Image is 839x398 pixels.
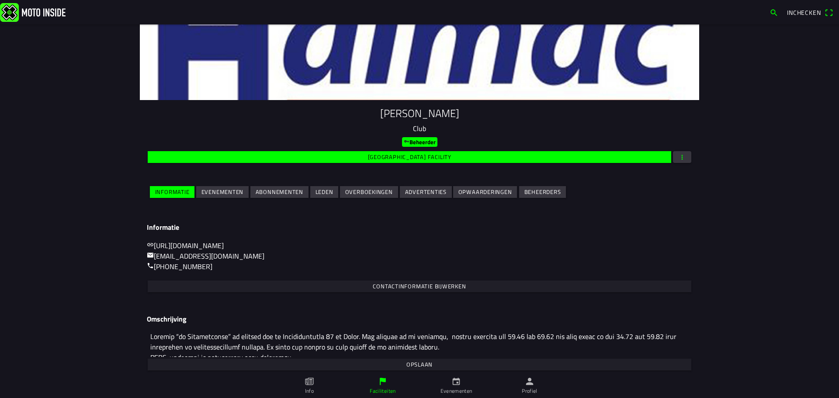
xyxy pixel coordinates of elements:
[453,186,517,198] ion-button: Opwaarderingen
[147,252,154,259] ion-icon: mail
[147,251,264,261] a: mail[EMAIL_ADDRESS][DOMAIN_NAME]
[378,377,388,386] ion-icon: flag
[400,186,452,198] ion-button: Advertenties
[765,5,783,20] a: search
[783,5,837,20] a: Incheckenqr scanner
[147,315,692,323] h3: Omschrijving
[148,359,691,370] ion-button: Opslaan
[340,186,398,198] ion-button: Overboekingen
[525,377,534,386] ion-icon: person
[150,186,194,198] ion-button: Informatie
[519,186,566,198] ion-button: Beheerders
[147,261,212,272] a: call[PHONE_NUMBER]
[370,387,395,395] ion-label: Faciliteiten
[196,186,249,198] ion-button: Evenementen
[310,186,338,198] ion-button: Leden
[148,280,691,292] ion-button: Contactinformatie bijwerken
[147,123,692,134] p: Club
[305,377,314,386] ion-icon: paper
[305,387,314,395] ion-label: Info
[147,241,154,248] ion-icon: link
[147,107,692,120] h1: [PERSON_NAME]
[147,327,692,357] textarea: Loremip “do Sitametconse” ad elitsed doe te Incididuntutla 87 et Dolor. Mag aliquae ad mi veniamq...
[522,387,537,395] ion-label: Profiel
[404,138,409,144] ion-icon: key
[147,262,154,269] ion-icon: call
[148,151,671,163] ion-button: [GEOGRAPHIC_DATA] facility
[787,8,821,17] span: Inchecken
[147,240,224,251] a: link[URL][DOMAIN_NAME]
[451,377,461,386] ion-icon: calendar
[402,137,437,147] ion-badge: Beheerder
[440,387,472,395] ion-label: Evenementen
[250,186,309,198] ion-button: Abonnementen
[147,223,692,232] h3: Informatie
